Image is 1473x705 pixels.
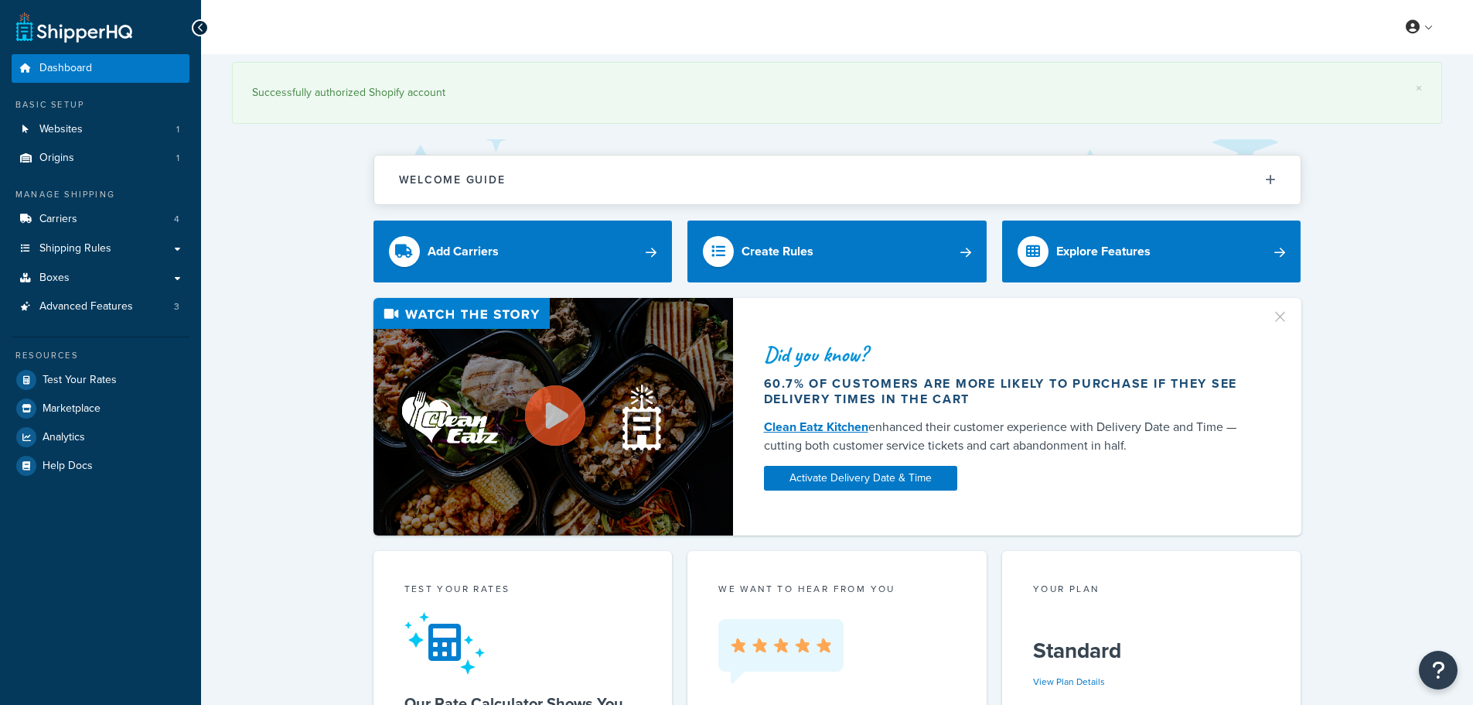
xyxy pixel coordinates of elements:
[39,300,133,313] span: Advanced Features
[12,293,189,321] a: Advanced Features3
[12,349,189,362] div: Resources
[1033,638,1270,663] h5: Standard
[764,376,1253,407] div: 60.7% of customers are more likely to purchase if they see delivery times in the cart
[43,431,85,444] span: Analytics
[12,205,189,234] li: Carriers
[1033,675,1105,689] a: View Plan Details
[43,460,93,473] span: Help Docs
[12,115,189,144] a: Websites1
[12,54,189,83] a: Dashboard
[742,241,813,262] div: Create Rules
[176,123,179,136] span: 1
[174,213,179,226] span: 4
[12,144,189,173] a: Origins1
[39,152,74,165] span: Origins
[39,62,92,75] span: Dashboard
[174,300,179,313] span: 3
[374,156,1301,204] button: Welcome Guide
[1419,651,1458,690] button: Open Resource Center
[12,366,189,394] a: Test Your Rates
[39,213,77,226] span: Carriers
[1416,82,1422,94] a: ×
[43,374,117,387] span: Test Your Rates
[12,188,189,201] div: Manage Shipping
[1056,241,1151,262] div: Explore Features
[39,272,70,285] span: Boxes
[12,205,189,234] a: Carriers4
[718,582,956,596] p: we want to hear from you
[764,344,1253,365] div: Did you know?
[687,221,987,282] a: Create Rules
[39,242,111,255] span: Shipping Rules
[12,395,189,423] a: Marketplace
[12,98,189,111] div: Basic Setup
[399,174,506,186] h2: Welcome Guide
[1033,582,1270,600] div: Your Plan
[373,298,733,536] img: Video thumbnail
[39,123,83,136] span: Websites
[12,423,189,451] a: Analytics
[43,402,101,416] span: Marketplace
[12,264,189,293] a: Boxes
[12,115,189,144] li: Websites
[764,466,957,491] a: Activate Delivery Date & Time
[764,418,1253,455] div: enhanced their customer experience with Delivery Date and Time — cutting both customer service ti...
[12,293,189,321] li: Advanced Features
[404,582,642,600] div: Test your rates
[12,452,189,480] a: Help Docs
[764,418,868,436] a: Clean Eatz Kitchen
[428,241,499,262] div: Add Carriers
[373,221,673,282] a: Add Carriers
[176,152,179,165] span: 1
[12,234,189,263] a: Shipping Rules
[252,82,1422,104] div: Successfully authorized Shopify account
[1002,221,1301,282] a: Explore Features
[12,144,189,173] li: Origins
